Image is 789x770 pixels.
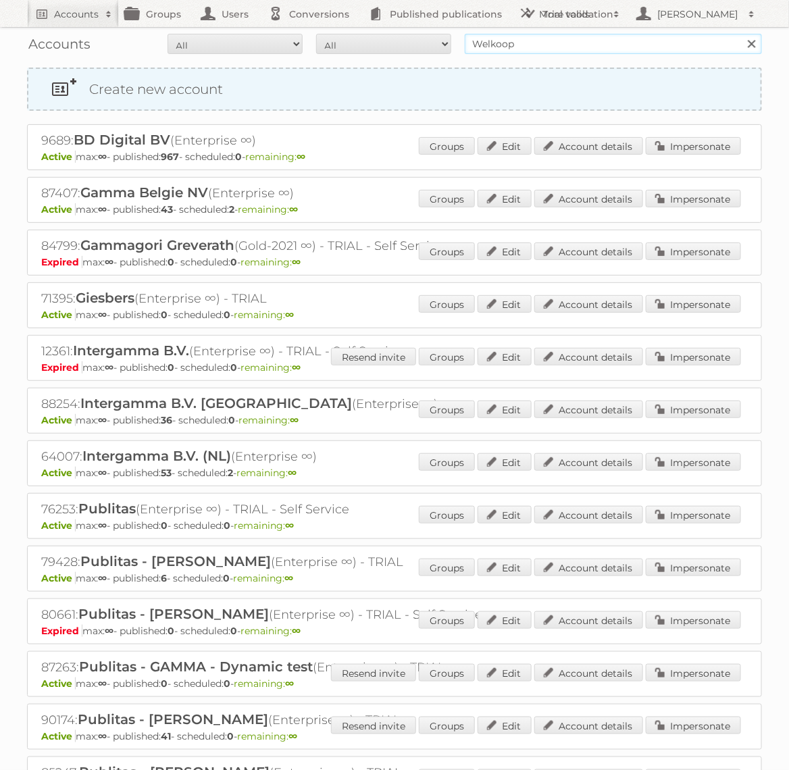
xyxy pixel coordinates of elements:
[80,184,208,201] span: Gamma Belgie NV
[478,611,532,629] a: Edit
[161,730,171,742] strong: 41
[646,611,741,629] a: Impersonate
[161,151,179,163] strong: 967
[288,730,297,742] strong: ∞
[82,448,231,464] span: Intergamma B.V. (NL)
[230,625,237,637] strong: 0
[41,500,514,518] h2: 76253: (Enterprise ∞) - TRIAL - Self Service
[419,559,475,576] a: Groups
[98,414,107,426] strong: ∞
[41,677,76,690] span: Active
[98,519,107,532] strong: ∞
[161,677,168,690] strong: 0
[478,664,532,682] a: Edit
[41,151,748,163] p: max: - published: - scheduled: -
[419,137,475,155] a: Groups
[41,256,748,268] p: max: - published: - scheduled: -
[284,572,293,584] strong: ∞
[41,625,748,637] p: max: - published: - scheduled: -
[419,242,475,260] a: Groups
[478,137,532,155] a: Edit
[227,730,234,742] strong: 0
[41,309,748,321] p: max: - published: - scheduled: -
[98,151,107,163] strong: ∞
[292,256,301,268] strong: ∞
[235,151,242,163] strong: 0
[234,677,294,690] span: remaining:
[646,664,741,682] a: Impersonate
[98,467,107,479] strong: ∞
[236,467,297,479] span: remaining:
[534,401,643,418] a: Account details
[168,256,174,268] strong: 0
[534,190,643,207] a: Account details
[80,553,271,569] span: Publitas - [PERSON_NAME]
[41,467,76,479] span: Active
[534,295,643,313] a: Account details
[534,453,643,471] a: Account details
[161,467,172,479] strong: 53
[646,242,741,260] a: Impersonate
[41,290,514,307] h2: 71395: (Enterprise ∞) - TRIAL
[292,361,301,374] strong: ∞
[78,606,269,622] span: Publitas - [PERSON_NAME]
[646,295,741,313] a: Impersonate
[105,256,113,268] strong: ∞
[646,348,741,365] a: Impersonate
[234,309,294,321] span: remaining:
[534,242,643,260] a: Account details
[41,677,748,690] p: max: - published: - scheduled: -
[41,132,514,149] h2: 9689: (Enterprise ∞)
[331,664,416,682] a: Resend invite
[161,519,168,532] strong: 0
[288,467,297,479] strong: ∞
[98,572,107,584] strong: ∞
[41,553,514,571] h2: 79428: (Enterprise ∞) - TRIAL
[646,401,741,418] a: Impersonate
[419,295,475,313] a: Groups
[161,414,172,426] strong: 36
[80,237,234,253] span: Gammagori Greverath
[646,453,741,471] a: Impersonate
[41,395,514,413] h2: 88254: (Enterprise ∞)
[240,361,301,374] span: remaining:
[289,203,298,215] strong: ∞
[539,7,607,21] h2: More tools
[41,184,514,202] h2: 87407: (Enterprise ∞)
[478,190,532,207] a: Edit
[646,559,741,576] a: Impersonate
[41,448,514,465] h2: 64007: (Enterprise ∞)
[54,7,99,21] h2: Accounts
[285,677,294,690] strong: ∞
[478,242,532,260] a: Edit
[41,467,748,479] p: max: - published: - scheduled: -
[161,309,168,321] strong: 0
[41,237,514,255] h2: 84799: (Gold-2021 ∞) - TRIAL - Self Service
[41,361,82,374] span: Expired
[285,309,294,321] strong: ∞
[28,69,761,109] a: Create new account
[41,519,748,532] p: max: - published: - scheduled: -
[98,677,107,690] strong: ∞
[41,572,76,584] span: Active
[285,519,294,532] strong: ∞
[41,361,748,374] p: max: - published: - scheduled: -
[230,256,237,268] strong: 0
[240,256,301,268] span: remaining:
[646,506,741,523] a: Impersonate
[41,342,514,360] h2: 12361: (Enterprise ∞) - TRIAL - Self Service
[79,659,313,675] span: Publitas - GAMMA - Dynamic test
[534,506,643,523] a: Account details
[245,151,305,163] span: remaining:
[224,677,230,690] strong: 0
[168,625,174,637] strong: 0
[290,414,299,426] strong: ∞
[419,453,475,471] a: Groups
[478,506,532,523] a: Edit
[654,7,742,21] h2: [PERSON_NAME]
[76,290,134,306] span: Giesbers
[224,309,230,321] strong: 0
[478,453,532,471] a: Edit
[646,190,741,207] a: Impersonate
[74,132,170,148] span: BD Digital BV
